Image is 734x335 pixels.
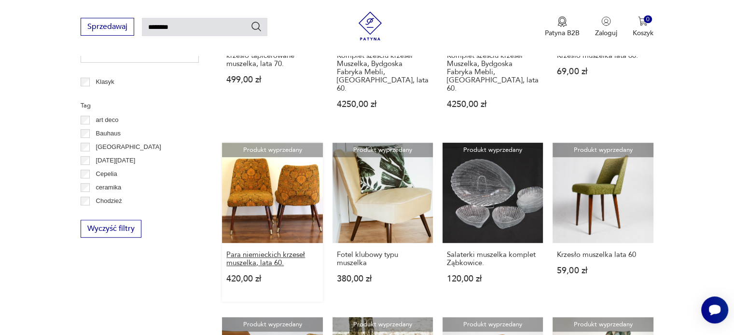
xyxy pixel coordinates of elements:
img: Patyna - sklep z meblami i dekoracjami vintage [356,12,385,40]
p: 380,00 zł [337,275,429,283]
p: 420,00 zł [226,275,318,283]
p: 499,00 zł [226,76,318,84]
p: Tag [81,100,199,111]
p: Klasyk [96,77,114,87]
p: [GEOGRAPHIC_DATA] [96,142,161,152]
p: 59,00 zł [557,267,649,275]
a: Sprzedawaj [81,24,134,31]
iframe: Smartsupp widget button [701,296,728,323]
a: Produkt wyprzedanyFotel klubowy typu muszelkaFotel klubowy typu muszelka380,00 zł [332,143,433,302]
button: Zaloguj [595,16,617,38]
img: Ikonka użytkownika [601,16,611,26]
a: Produkt wyprzedanyPara niemieckich krzeseł muszelka, lata 60.Para niemieckich krzeseł muszelka, l... [222,143,322,302]
button: Wyczyść filtry [81,220,141,238]
a: Produkt wyprzedanySalaterki muszelka komplet Ząbkowice.Salaterki muszelka komplet Ząbkowice.120,0... [443,143,543,302]
p: 4250,00 zł [337,100,429,108]
button: Szukaj [250,21,262,32]
p: Cepelia [96,169,117,179]
p: [DATE][DATE] [96,155,136,166]
button: Sprzedawaj [81,18,134,36]
p: ceramika [96,182,122,193]
a: Produkt wyprzedanyKrzesło muszelka lata 60Krzesło muszelka lata 6059,00 zł [553,143,653,302]
p: Zaloguj [595,28,617,38]
div: 0 [644,15,652,24]
p: Patyna B2B [545,28,580,38]
img: Ikona koszyka [638,16,648,26]
p: art deco [96,115,119,125]
h3: Krzesło muszelka lata 60. [557,52,649,60]
p: Chodzież [96,196,122,206]
img: Ikona medalu [557,16,567,27]
h3: Krzesło muszelka lata 60 [557,251,649,259]
button: 0Koszyk [633,16,653,38]
h3: krzesło tapicerowane muszelka, lata 70. [226,52,318,68]
h3: Komplet sześciu krzeseł Muszelka, Bydgoska Fabryka Mebli, [GEOGRAPHIC_DATA], lata 60. [447,52,539,93]
p: 120,00 zł [447,275,539,283]
a: Ikona medaluPatyna B2B [545,16,580,38]
button: Patyna B2B [545,16,580,38]
p: Koszyk [633,28,653,38]
h3: Salaterki muszelka komplet Ząbkowice. [447,251,539,267]
p: 4250,00 zł [447,100,539,108]
h3: Para niemieckich krzeseł muszelka, lata 60. [226,251,318,267]
p: Bauhaus [96,128,121,139]
p: Ćmielów [96,209,120,220]
p: 69,00 zł [557,67,649,76]
h3: Fotel klubowy typu muszelka [337,251,429,267]
h3: Komplet sześciu krzeseł Muszelka, Bydgoska Fabryka Mebli, [GEOGRAPHIC_DATA], lata 60. [337,52,429,93]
